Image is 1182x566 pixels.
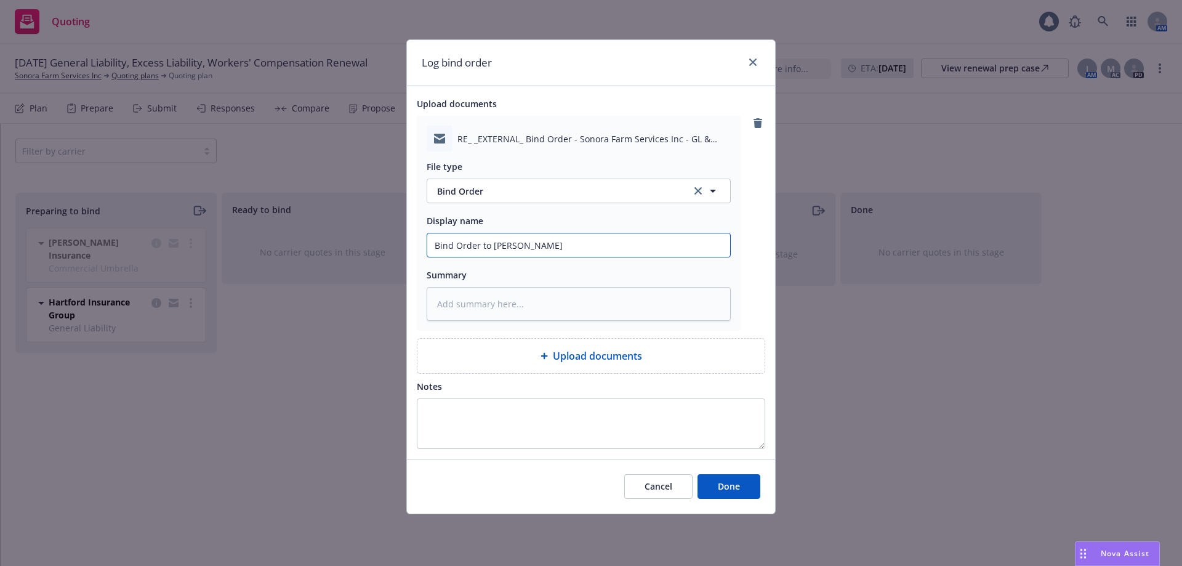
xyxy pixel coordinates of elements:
[417,381,442,392] span: Notes
[417,98,497,110] span: Upload documents
[1075,541,1160,566] button: Nova Assist
[645,480,672,492] span: Cancel
[427,269,467,281] span: Summary
[698,474,760,499] button: Done
[427,215,483,227] span: Display name
[624,474,693,499] button: Cancel
[427,161,462,172] span: File type
[457,132,731,145] span: RE_ _EXTERNAL_ Bind Order - Sonora Farm Services Inc - GL & XS.msg
[437,185,678,198] span: Bind Order
[746,55,760,70] a: close
[718,480,740,492] span: Done
[417,338,765,374] div: Upload documents
[427,233,730,257] input: Add display name here...
[427,179,731,203] button: Bind Orderclear selection
[1075,542,1091,565] div: Drag to move
[1101,548,1149,559] span: Nova Assist
[750,116,765,131] a: remove
[691,184,706,198] a: clear selection
[553,349,642,363] span: Upload documents
[422,55,492,71] h1: Log bind order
